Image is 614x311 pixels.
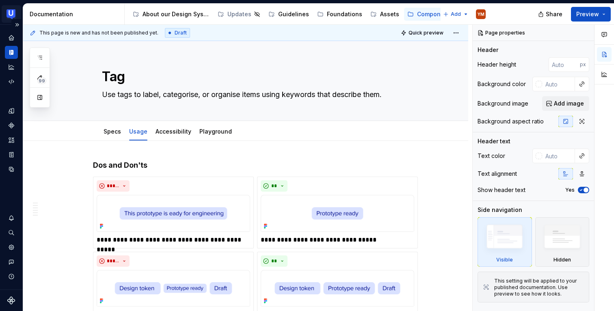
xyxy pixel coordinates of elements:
a: Playground [199,128,232,135]
a: Updates [214,8,264,21]
span: Add [451,11,461,17]
a: Settings [5,241,18,254]
a: Data sources [5,163,18,176]
div: Show header text [478,186,525,194]
span: Share [546,10,562,18]
div: Accessibility [152,123,195,140]
span: Quick preview [409,30,443,36]
a: Usage [129,128,147,135]
span: Add image [554,99,584,108]
span: Draft [175,30,187,36]
a: Assets [5,134,18,147]
div: Header height [478,60,516,69]
div: Text color [478,152,505,160]
span: 99 [37,78,46,84]
button: Add image [542,96,589,111]
div: This setting will be applied to your published documentation. Use preview to see how it looks. [494,278,584,297]
a: Design tokens [5,104,18,117]
div: Assets [380,10,399,18]
div: Side navigation [478,206,522,214]
strong: Dos and Don'ts [93,161,147,169]
div: Background aspect ratio [478,117,544,125]
div: Documentation [30,10,121,18]
textarea: Tag [100,67,407,86]
a: Specs [104,128,121,135]
a: Components [404,8,456,21]
a: Documentation [5,46,18,59]
button: Search ⌘K [5,226,18,239]
label: Yes [565,187,575,193]
button: Contact support [5,255,18,268]
a: Code automation [5,75,18,88]
div: Specs [100,123,124,140]
a: Components [5,119,18,132]
div: About our Design System [143,10,210,18]
div: Hidden [535,217,590,267]
img: da1b97c2-b792-4f69-b436-1ef66f0a111b.png [97,270,250,307]
a: Analytics [5,60,18,73]
a: Guidelines [265,8,312,21]
div: Page tree [130,6,439,22]
div: Usage [126,123,151,140]
a: Accessibility [156,128,191,135]
a: About our Design System [130,8,213,21]
button: Quick preview [398,27,447,39]
button: Add [441,9,471,20]
textarea: Use tags to label, categorise, or organise items using keywords that describe them. [100,88,407,101]
button: Expand sidebar [11,19,23,30]
div: Text alignment [478,170,517,178]
img: ae7b6a8c-b94e-4669-b3b8-3a611a8439ca.png [261,270,414,307]
input: Auto [542,149,575,163]
div: Components [417,10,453,18]
button: Share [534,7,568,22]
a: Assets [367,8,402,21]
span: This page is new and has not been published yet. [39,30,158,36]
button: Notifications [5,212,18,225]
a: Home [5,31,18,44]
a: Foundations [314,8,365,21]
div: YM [478,11,484,17]
div: Header [478,46,498,54]
div: Background image [478,99,528,108]
div: Header text [478,137,510,145]
input: Auto [549,57,580,72]
div: Updates [227,10,251,18]
img: fb5e0788-410c-4587-85e2-3313249b15da.png [261,195,414,232]
div: Visible [496,257,513,263]
div: Foundations [327,10,362,18]
img: 41adf70f-fc1c-4662-8e2d-d2ab9c673b1b.png [6,9,16,19]
div: Playground [196,123,235,140]
a: Storybook stories [5,148,18,161]
button: Preview [571,7,611,22]
span: Preview [576,10,599,18]
div: Background color [478,80,526,88]
div: Visible [478,217,532,267]
div: Guidelines [278,10,309,18]
p: px [580,61,586,68]
svg: Supernova Logo [7,296,15,305]
div: Hidden [553,257,571,263]
img: 5c70b22d-8195-4056-9b46-d429455dbdeb.png [97,195,250,232]
input: Auto [542,77,575,91]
